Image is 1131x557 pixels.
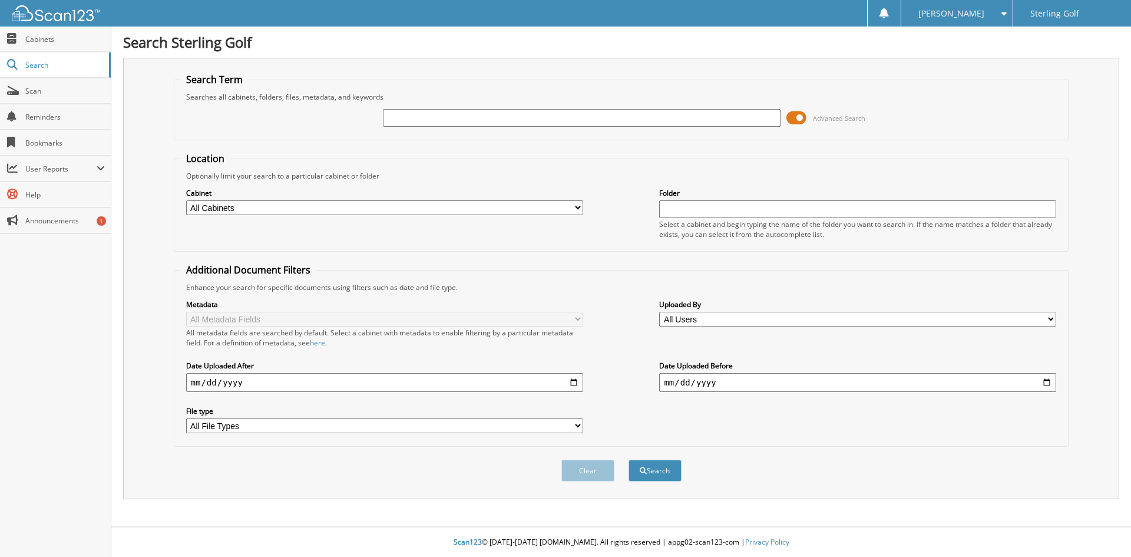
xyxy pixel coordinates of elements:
button: Search [629,460,682,482]
div: Enhance your search for specific documents using filters such as date and file type. [180,282,1063,292]
label: Folder [659,188,1056,198]
div: Select a cabinet and begin typing the name of the folder you want to search in. If the name match... [659,219,1056,239]
span: Advanced Search [813,114,865,123]
div: Optionally limit your search to a particular cabinet or folder [180,171,1063,181]
span: Bookmarks [25,138,105,148]
a: Privacy Policy [745,537,789,547]
span: User Reports [25,164,97,174]
a: here [310,338,325,348]
label: Date Uploaded Before [659,361,1056,371]
legend: Additional Document Filters [180,263,316,276]
label: File type [186,406,583,416]
button: Clear [561,460,614,482]
input: end [659,373,1056,392]
div: All metadata fields are searched by default. Select a cabinet with metadata to enable filtering b... [186,328,583,348]
span: Reminders [25,112,105,122]
input: start [186,373,583,392]
label: Cabinet [186,188,583,198]
img: scan123-logo-white.svg [12,5,100,21]
span: Help [25,190,105,200]
label: Metadata [186,299,583,309]
span: Search [25,60,103,70]
span: Sterling Golf [1030,10,1079,17]
div: 1 [97,216,106,226]
span: Announcements [25,216,105,226]
div: Searches all cabinets, folders, files, metadata, and keywords [180,92,1063,102]
h1: Search Sterling Golf [123,32,1119,52]
span: Scan [25,86,105,96]
span: Scan123 [454,537,482,547]
label: Uploaded By [659,299,1056,309]
div: © [DATE]-[DATE] [DOMAIN_NAME]. All rights reserved | appg02-scan123-com | [111,528,1131,557]
legend: Search Term [180,73,249,86]
legend: Location [180,152,230,165]
span: [PERSON_NAME] [918,10,984,17]
span: Cabinets [25,34,105,44]
label: Date Uploaded After [186,361,583,371]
